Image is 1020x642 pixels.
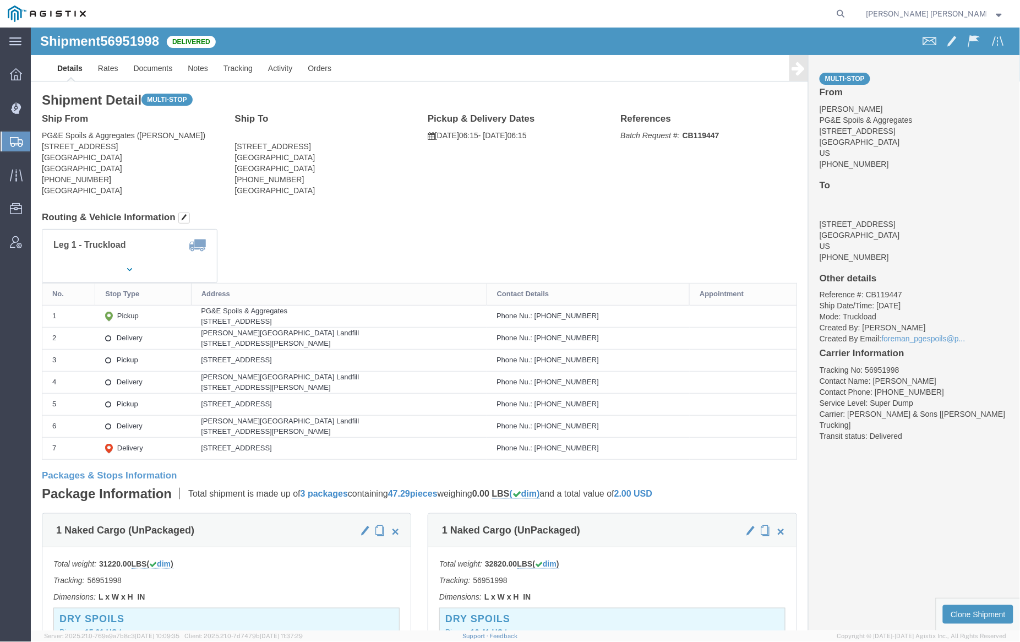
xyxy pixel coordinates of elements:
[462,633,490,639] a: Support
[31,28,1020,630] iframe: FS Legacy Container
[135,633,179,639] span: [DATE] 10:09:35
[44,633,179,639] span: Server: 2025.21.0-769a9a7b8c3
[866,8,987,20] span: Kayte Bray Dogali
[184,633,303,639] span: Client: 2025.21.0-7d7479b
[260,633,303,639] span: [DATE] 11:37:29
[866,7,1005,20] button: [PERSON_NAME] [PERSON_NAME]
[837,632,1007,641] span: Copyright © [DATE]-[DATE] Agistix Inc., All Rights Reserved
[490,633,518,639] a: Feedback
[8,6,86,22] img: logo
